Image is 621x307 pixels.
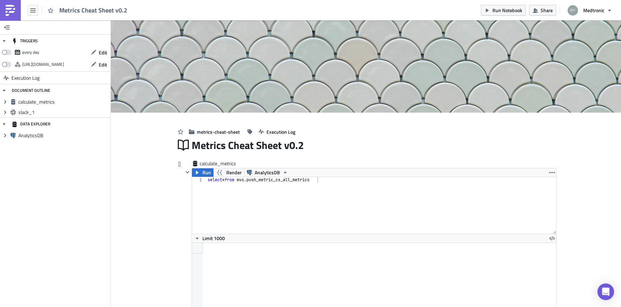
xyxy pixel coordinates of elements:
span: Edit [99,49,107,56]
div: TRIGGERS [12,35,38,47]
span: Edit [99,61,107,68]
span: Share [541,7,553,14]
div: DATA EXPLORER [12,118,50,130]
button: Medtronic [563,3,616,18]
span: Metrics Cheat Sheet v0.2 [59,6,128,14]
div: https://pushmetrics.io/api/v1/report/AklO9bwrV1/webhook?token=a54c6ee0c55540bd89b7d90ec6e9a930 [22,59,64,70]
button: Execution Log [255,126,299,137]
span: Metrics Cheat Sheet v0.2 [192,139,305,152]
span: Limit 1000 [202,235,225,242]
button: Run Notebook [481,5,526,16]
button: Render [213,168,245,177]
span: calculate_metrics [200,160,237,167]
span: metrics-cheat-sheet [197,128,240,135]
img: Avatar [567,5,579,16]
div: DOCUMENT OUTLINE [12,84,50,97]
span: Execution Log [266,128,295,135]
span: Run Notebook [492,7,522,14]
span: AnalyticsDB [18,132,109,139]
span: slack_1 [18,109,109,115]
button: Limit 1000 [192,234,227,243]
div: 1 [192,177,206,183]
span: Medtronic [583,7,604,14]
button: metrics-cheat-sheet [185,126,243,137]
span: Run [202,168,211,177]
button: Run [192,168,213,177]
img: Cover Image [111,20,621,113]
span: calculate_metrics [18,99,109,105]
div: Open Intercom Messenger [597,283,614,300]
span: Render [226,168,242,177]
img: PushMetrics [5,5,16,16]
button: Edit [87,47,111,58]
button: Hide content [183,168,192,176]
button: Share [529,5,556,16]
div: every day [22,47,39,58]
span: AnalyticsDB [255,168,280,177]
button: Edit [87,59,111,70]
span: Execution Log [11,72,40,84]
button: AnalyticsDB [244,168,290,177]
